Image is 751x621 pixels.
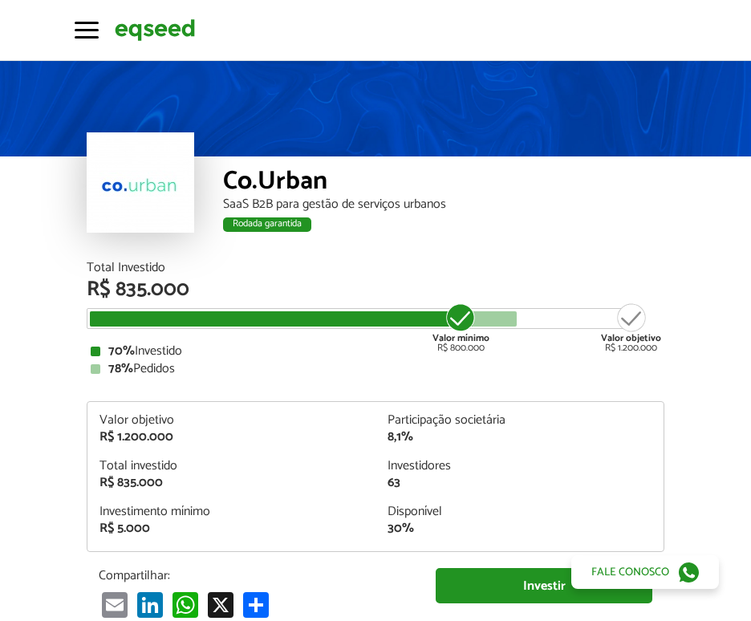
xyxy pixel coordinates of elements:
strong: 70% [108,340,135,362]
strong: Valor objetivo [601,331,661,346]
a: WhatsApp [169,591,201,618]
a: LinkedIn [134,591,166,618]
div: R$ 835.000 [87,279,664,300]
div: 8,1% [388,431,652,444]
div: R$ 1.200.000 [601,302,661,353]
img: EqSeed [115,17,195,43]
div: Investidores [388,460,652,473]
a: X [205,591,237,618]
div: R$ 800.000 [431,302,491,353]
div: Investido [91,345,660,358]
a: Fale conosco [571,555,719,589]
div: 63 [388,477,652,489]
div: Total Investido [87,262,664,274]
div: R$ 835.000 [99,477,363,489]
div: R$ 5.000 [99,522,363,535]
div: 30% [388,522,652,535]
a: Compartilhar [240,591,272,618]
div: Rodada garantida [223,217,311,232]
div: Participação societária [388,414,652,427]
div: Valor objetivo [99,414,363,427]
div: Co.Urban [223,168,664,198]
div: Investimento mínimo [99,505,363,518]
strong: Valor mínimo [432,331,489,346]
p: Compartilhar: [99,568,412,583]
div: Total investido [99,460,363,473]
div: Pedidos [91,363,660,375]
a: Email [99,591,131,618]
div: SaaS B2B para gestão de serviços urbanos [223,198,664,211]
strong: 78% [108,358,133,379]
div: Disponível [388,505,652,518]
div: R$ 1.200.000 [99,431,363,444]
